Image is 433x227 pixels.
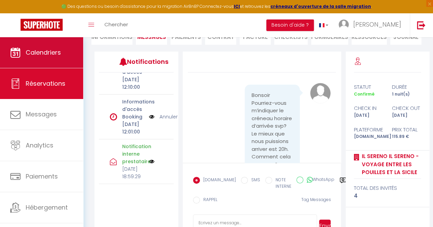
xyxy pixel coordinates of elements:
[99,13,133,37] a: Chercher
[349,104,387,112] div: check in
[26,48,61,57] span: Calendriers
[387,112,425,119] div: [DATE]
[248,177,260,184] label: SMS
[349,126,387,134] div: Plateforme
[252,91,293,184] pre: Bonsoir Pourriez-vous m’indiquer le créneau horaire d’arrivée svp? Le mieux que nous puissions ar...
[26,110,57,118] span: Messages
[333,13,410,37] a: ... [PERSON_NAME]
[26,79,65,88] span: Réservations
[349,112,387,119] div: [DATE]
[387,104,425,112] div: check out
[21,19,63,31] img: Super Booking
[349,133,387,140] div: [DOMAIN_NAME]
[339,19,349,30] img: ...
[272,177,291,190] label: NOTE INTERNE
[122,120,144,136] p: [DATE] 12:01:00
[270,3,371,9] a: créneaux d'ouverture de la salle migration
[310,83,331,103] img: avatar.png
[26,172,58,181] span: Paiements
[387,91,425,98] div: 1 nuit(s)
[354,184,421,192] div: total des invités
[122,165,144,180] p: [DATE] 18:59:29
[122,143,144,165] p: Notification interne prestataire
[149,159,154,164] img: NO IMAGE
[122,98,144,120] p: Informations d'accès Booking
[387,126,425,134] div: Prix total
[303,176,334,184] label: WhatsApp
[127,54,158,69] h3: Notifications
[160,113,178,120] a: Annuler
[26,203,68,212] span: Hébergement
[26,141,53,150] span: Analytics
[104,21,128,28] span: Chercher
[417,21,425,29] img: logout
[387,133,425,140] div: 115.89 €
[234,3,240,9] a: ICI
[266,19,314,31] button: Besoin d'aide ?
[149,113,154,120] img: NO IMAGE
[200,197,217,204] label: RAPPEL
[359,152,421,176] a: Il Sereno Il Sereno - voyage entre les Pouilles et la Sicile
[200,177,236,184] label: [DOMAIN_NAME]
[387,83,425,91] div: durée
[349,83,387,91] div: statut
[5,3,26,23] button: Ouvrir le widget de chat LiveChat
[301,197,331,202] span: Tag Messages
[354,192,421,200] div: 4
[354,91,374,97] span: Confirmé
[122,76,144,91] p: [DATE] 12:10:00
[353,20,401,29] span: [PERSON_NAME]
